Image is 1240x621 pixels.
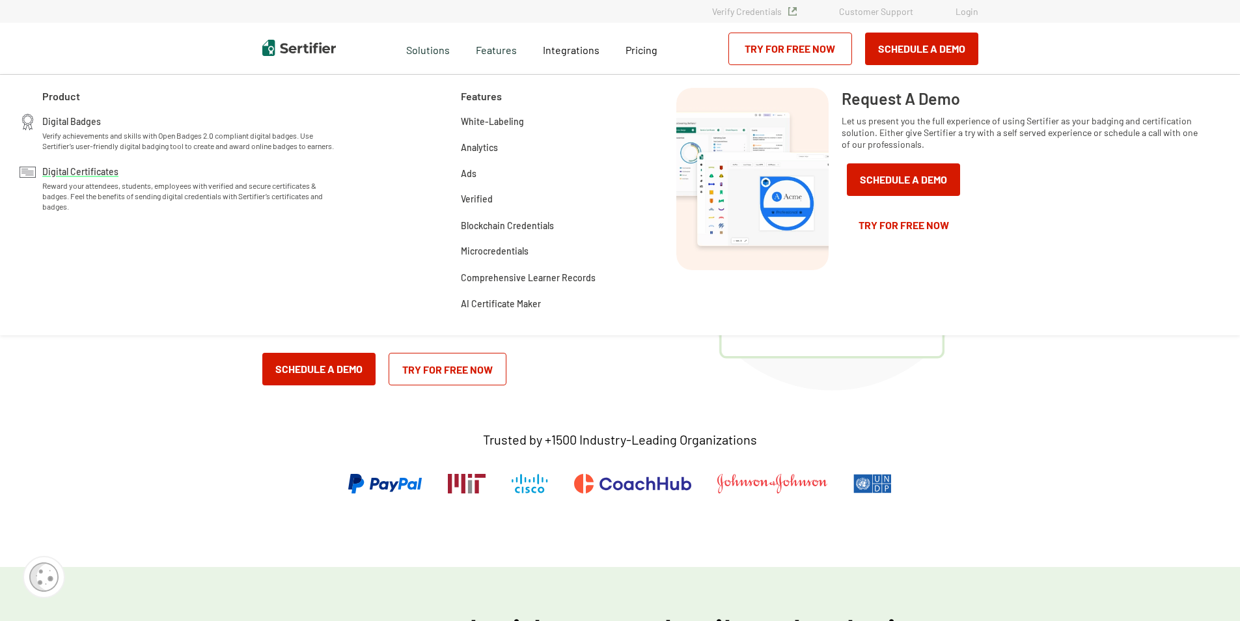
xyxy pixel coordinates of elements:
img: Cookie Popup Icon [29,562,59,592]
a: Analytics [461,140,498,153]
span: Integrations [543,44,599,56]
a: Digital BadgesVerify achievements and skills with Open Badges 2.0 compliant digital badges. Use S... [42,114,338,151]
span: Features [476,40,517,57]
img: Request A Demo [676,88,829,270]
span: Microcredentials [461,243,529,258]
span: Reward your attendees, students, employees with verified and secure certificates & badges. Feel t... [42,180,338,212]
a: Verify Credentials [712,6,797,17]
img: Sertifier | Digital Credentialing Platform [262,40,336,56]
span: Verify achievements and skills with Open Badges 2.0 compliant digital badges. Use Sertifier’s use... [42,130,338,151]
img: Digital Certificates Icon [20,164,36,180]
img: UNDP [853,474,892,493]
span: Digital Badges [42,114,101,127]
span: Digital Certificates [42,164,118,177]
a: Verified [461,192,493,205]
a: Blockchain Credentials [461,218,554,231]
span: Verified [461,191,493,206]
a: Integrations [543,40,599,57]
span: Features [461,88,502,104]
a: Try for Free Now [389,353,506,385]
img: CoachHub [574,474,691,493]
a: Digital CertificatesReward your attendees, students, employees with verified and secure certifica... [42,164,338,212]
span: Product [42,88,80,104]
img: PayPal [348,474,422,493]
iframe: Chat Widget [1175,559,1240,621]
a: White-Labeling [461,114,524,127]
p: Trusted by +1500 Industry-Leading Organizations [483,432,757,448]
a: Try for Free Now [842,209,965,241]
span: Pricing [626,44,657,56]
a: Comprehensive Learner Records [461,270,596,283]
a: Pricing [626,40,657,57]
a: Microcredentials [461,244,529,257]
span: Let us present you the full experience of using Sertifier as your badging and certification solut... [842,115,1207,150]
img: Johnson & Johnson [717,474,827,493]
button: Schedule a Demo [865,33,978,65]
a: AI Certificate Maker [461,296,541,309]
a: Try for Free Now [728,33,852,65]
button: Schedule a Demo [262,353,376,385]
a: Ads [461,166,476,179]
img: Verified [788,7,797,16]
img: Digital Badges Icon [20,114,36,130]
img: Cisco [512,474,548,493]
img: Massachusetts Institute of Technology [448,474,486,493]
span: Solutions [406,40,450,57]
a: Customer Support [839,6,913,17]
a: Login [956,6,978,17]
span: Request A Demo [842,88,960,109]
